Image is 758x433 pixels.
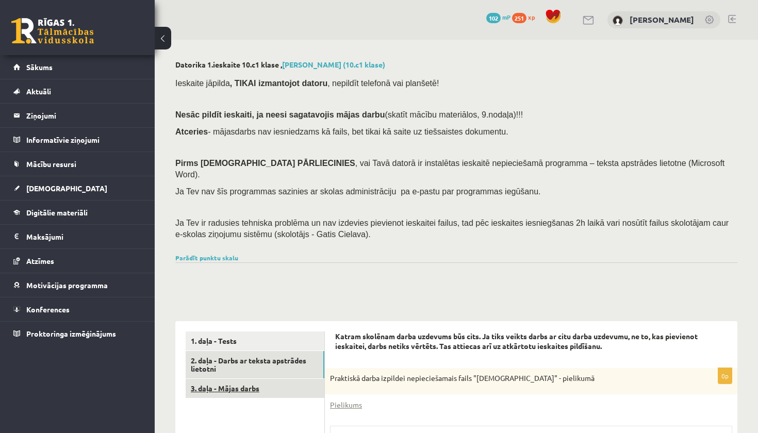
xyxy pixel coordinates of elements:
b: , TIKAI izmantojot datoru [230,79,327,88]
span: Ieskaite jāpilda , nepildīt telefonā vai planšetē! [175,79,439,88]
a: Proktoringa izmēģinājums [13,322,142,345]
a: Pielikums [330,399,362,410]
span: 102 [486,13,501,23]
body: Bagātinātā teksta redaktors, wiswyg-editor-user-answer-47025002242100 [10,10,391,21]
span: mP [502,13,510,21]
span: Ja Tev nav šīs programmas sazinies ar skolas administrāciju pa e-pastu par programmas iegūšanu. [175,187,540,196]
a: Digitālie materiāli [13,201,142,224]
span: [DEMOGRAPHIC_DATA] [26,184,107,193]
span: Sākums [26,62,53,72]
span: Proktoringa izmēģinājums [26,329,116,338]
span: - mājasdarbs nav iesniedzams kā fails, bet tikai kā saite uz tiešsaistes dokumentu. [175,127,508,136]
a: Maksājumi [13,225,142,248]
span: Atzīmes [26,256,54,265]
a: Sākums [13,55,142,79]
a: Motivācijas programma [13,273,142,297]
a: 251 xp [512,13,540,21]
a: 102 mP [486,13,510,21]
legend: Maksājumi [26,225,142,248]
a: Konferences [13,297,142,321]
a: [DEMOGRAPHIC_DATA] [13,176,142,200]
a: Aktuāli [13,79,142,103]
a: Mācību resursi [13,152,142,176]
a: [PERSON_NAME] (10.c1 klase) [282,60,385,69]
span: 251 [512,13,526,23]
b: Atceries [175,127,208,136]
p: 0p [718,368,732,384]
a: Rīgas 1. Tālmācības vidusskola [11,18,94,44]
strong: Katram skolēnam darba uzdevums būs cits. Ja tiks veikts darbs ar citu darba uzdevumu, ne to, kas ... [335,331,698,351]
p: Praktiskā darba izpildei nepieciešamais fails "[DEMOGRAPHIC_DATA]" - pielikumā [330,373,681,384]
span: Ja Tev ir radusies tehniska problēma un nav izdevies pievienot ieskaitei failus, tad pēc ieskaite... [175,219,729,239]
legend: Informatīvie ziņojumi [26,128,142,152]
span: xp [528,13,535,21]
span: Konferences [26,305,70,314]
span: Digitālie materiāli [26,208,88,217]
a: 3. daļa - Mājas darbs [186,379,324,398]
a: 2. daļa - Darbs ar teksta apstrādes lietotni [186,351,324,379]
a: Informatīvie ziņojumi [13,128,142,152]
span: , vai Tavā datorā ir instalētas ieskaitē nepieciešamā programma – teksta apstrādes lietotne (Micr... [175,159,724,179]
span: Nesāc pildīt ieskaiti, ja neesi sagatavojis mājas darbu [175,110,385,119]
h2: Datorika 1.ieskaite 10.c1 klase , [175,60,737,69]
a: Parādīt punktu skalu [175,254,238,262]
a: 1. daļa - Tests [186,331,324,351]
span: Motivācijas programma [26,280,108,290]
span: Aktuāli [26,87,51,96]
span: (skatīt mācību materiālos, 9.nodaļa)!!! [385,110,523,119]
a: [PERSON_NAME] [630,14,694,25]
a: Atzīmes [13,249,142,273]
span: Mācību resursi [26,159,76,169]
legend: Ziņojumi [26,104,142,127]
a: Ziņojumi [13,104,142,127]
span: Pirms [DEMOGRAPHIC_DATA] PĀRLIECINIES [175,159,355,168]
img: Emīls Brakše [613,15,623,26]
